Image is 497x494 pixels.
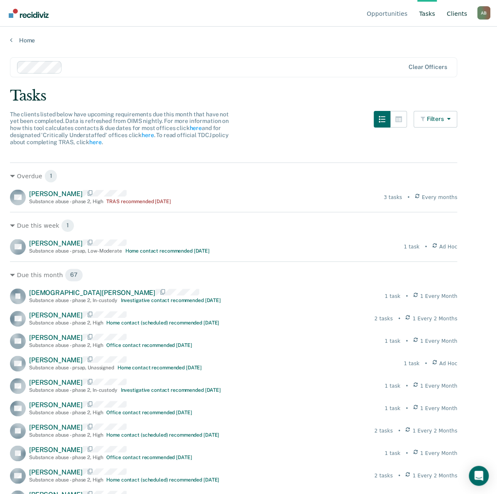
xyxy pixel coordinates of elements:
div: 1 task [384,292,400,300]
div: Investigative contact recommended [DATE] [121,297,221,303]
span: [PERSON_NAME] [29,311,83,319]
div: • [407,194,410,201]
div: • [405,405,408,412]
div: • [405,382,408,390]
div: A B [477,6,490,20]
div: • [405,292,408,300]
div: Substance abuse - prsap , Unassigned [29,365,114,371]
div: Office contact recommended [DATE] [106,455,192,460]
a: Home [10,37,487,44]
img: Recidiviz [9,9,49,18]
button: Profile dropdown button [477,6,490,20]
div: 3 tasks [384,194,402,201]
div: 1 task [384,382,400,390]
div: • [398,427,401,435]
span: 1 Every 2 Months [412,427,457,435]
span: 1 [61,219,74,232]
div: Office contact recommended [DATE] [106,410,192,415]
span: 1 Every Month [420,337,458,345]
span: [PERSON_NAME] [29,239,83,247]
div: Home contact (scheduled) recommended [DATE] [106,320,219,326]
span: 1 Every 2 Months [412,315,457,322]
div: 2 tasks [375,472,393,479]
a: here [189,125,201,131]
div: Substance abuse - prsap , Low-Moderate [29,248,122,254]
a: here [89,139,101,145]
span: 1 Every Month [420,382,458,390]
div: Clear officers [409,64,447,71]
div: TRAS recommended [DATE] [106,199,171,204]
div: Investigative contact recommended [DATE] [121,387,221,393]
div: Substance abuse - phase 2 , High [29,477,103,483]
div: Home contact recommended [DATE] [125,248,210,254]
div: 1 task [384,450,400,457]
div: 1 task [404,243,419,251]
div: Open Intercom Messenger [469,466,489,486]
span: [PERSON_NAME] [29,356,83,364]
span: [PERSON_NAME] [29,334,83,342]
div: • [398,315,401,322]
span: [PERSON_NAME] [29,423,83,431]
div: Substance abuse - phase 2 , In-custody [29,297,118,303]
div: Substance abuse - phase 2 , High [29,342,103,348]
span: 1 Every 2 Months [412,472,457,479]
div: • [405,450,408,457]
span: Every months [422,194,458,201]
div: • [424,360,427,367]
div: Overdue 1 [10,170,457,183]
span: [PERSON_NAME] [29,378,83,386]
div: • [424,243,427,251]
div: Due this month 67 [10,268,457,282]
div: Substance abuse - phase 2 , In-custody [29,387,118,393]
span: 1 [44,170,58,183]
span: 1 Every Month [420,405,458,412]
div: 2 tasks [375,427,393,435]
span: [PERSON_NAME] [29,468,83,476]
div: Substance abuse - phase 2 , High [29,410,103,415]
span: Ad Hoc [439,360,458,367]
div: Substance abuse - phase 2 , High [29,320,103,326]
div: 2 tasks [375,315,393,322]
span: The clients listed below have upcoming requirements due this month that have not yet been complet... [10,111,229,145]
div: Substance abuse - phase 2 , High [29,432,103,438]
span: 1 Every Month [420,450,458,457]
div: 1 task [404,360,419,367]
div: Home contact (scheduled) recommended [DATE] [106,477,219,483]
span: [PERSON_NAME] [29,446,83,454]
div: • [398,472,401,479]
div: Tasks [10,87,487,104]
button: Filters [414,111,458,128]
span: 1 Every Month [420,292,458,300]
span: [DEMOGRAPHIC_DATA][PERSON_NAME] [29,289,155,297]
span: 67 [65,268,83,282]
span: [PERSON_NAME] [29,401,83,409]
div: Home contact recommended [DATE] [118,365,202,371]
div: Office contact recommended [DATE] [106,342,192,348]
div: Substance abuse - phase 2 , High [29,199,103,204]
span: Ad Hoc [439,243,458,251]
div: Home contact (scheduled) recommended [DATE] [106,432,219,438]
a: here [142,132,154,138]
div: 1 task [384,337,400,345]
div: • [405,337,408,345]
div: Due this week 1 [10,219,457,232]
div: 1 task [384,405,400,412]
div: Substance abuse - phase 2 , High [29,455,103,460]
span: [PERSON_NAME] [29,190,83,198]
